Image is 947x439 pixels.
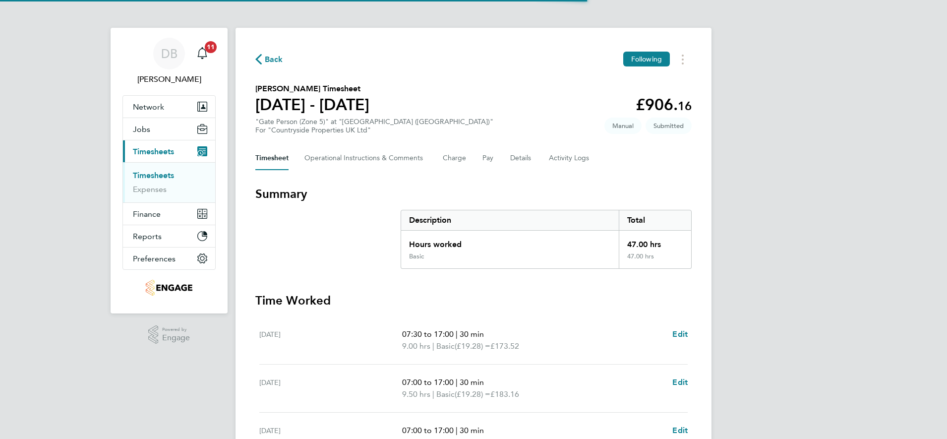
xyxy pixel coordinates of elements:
a: Powered byEngage [148,325,190,344]
button: Details [510,146,533,170]
span: 30 min [460,426,484,435]
h3: Time Worked [255,293,692,309]
div: 47.00 hrs [619,231,691,252]
span: Network [133,102,164,112]
span: Powered by [162,325,190,334]
span: Back [265,54,283,65]
a: 11 [192,38,212,69]
span: This timesheet is Submitted. [646,118,692,134]
h2: [PERSON_NAME] Timesheet [255,83,369,95]
span: Edit [672,377,688,387]
div: For "Countryside Properties UK Ltd" [255,126,493,134]
img: thornbaker-logo-retina.png [146,280,192,296]
button: Finance [123,203,215,225]
button: Timesheets [123,140,215,162]
div: Hours worked [401,231,619,252]
span: 07:00 to 17:00 [402,377,454,387]
div: 47.00 hrs [619,252,691,268]
span: Daniel Bassett [122,73,216,85]
span: (£19.28) = [455,389,490,399]
span: 07:30 to 17:00 [402,329,454,339]
h1: [DATE] - [DATE] [255,95,369,115]
nav: Main navigation [111,28,228,314]
span: (£19.28) = [455,341,490,351]
div: Description [401,210,619,230]
span: | [432,389,434,399]
span: 9.50 hrs [402,389,430,399]
button: Following [623,52,670,66]
div: "Gate Person (Zone 5)" at "[GEOGRAPHIC_DATA] ([GEOGRAPHIC_DATA])" [255,118,493,134]
button: Timesheet [255,146,289,170]
a: Edit [672,376,688,388]
span: 30 min [460,377,484,387]
a: Timesheets [133,171,174,180]
span: This timesheet was manually created. [604,118,642,134]
div: Basic [409,252,424,260]
div: Timesheets [123,162,215,202]
a: Expenses [133,185,167,194]
a: Edit [672,425,688,437]
div: Total [619,210,691,230]
span: £183.16 [490,389,519,399]
span: 11 [205,41,217,53]
app-decimal: £906. [636,95,692,114]
a: Go to home page [122,280,216,296]
span: 9.00 hrs [402,341,430,351]
span: Preferences [133,254,176,263]
span: Engage [162,334,190,342]
div: [DATE] [259,376,402,400]
button: Charge [443,146,467,170]
button: Reports [123,225,215,247]
span: Basic [436,340,455,352]
span: Following [631,55,662,63]
span: Edit [672,329,688,339]
button: Preferences [123,248,215,269]
span: | [456,377,458,387]
span: Reports [133,232,162,241]
button: Back [255,53,283,65]
span: Finance [133,209,161,219]
div: Summary [401,210,692,269]
span: Basic [436,388,455,400]
button: Jobs [123,118,215,140]
button: Pay [482,146,494,170]
span: DB [161,47,178,60]
span: 16 [678,99,692,113]
span: Edit [672,426,688,435]
h3: Summary [255,186,692,202]
span: 07:00 to 17:00 [402,426,454,435]
button: Operational Instructions & Comments [304,146,427,170]
a: Edit [672,328,688,340]
span: | [456,329,458,339]
span: | [432,341,434,351]
button: Timesheets Menu [674,52,692,67]
span: Jobs [133,125,150,134]
span: Timesheets [133,147,174,156]
div: [DATE] [259,328,402,352]
button: Network [123,96,215,118]
span: £173.52 [490,341,519,351]
span: 30 min [460,329,484,339]
span: | [456,426,458,435]
button: Activity Logs [549,146,591,170]
a: DB[PERSON_NAME] [122,38,216,85]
